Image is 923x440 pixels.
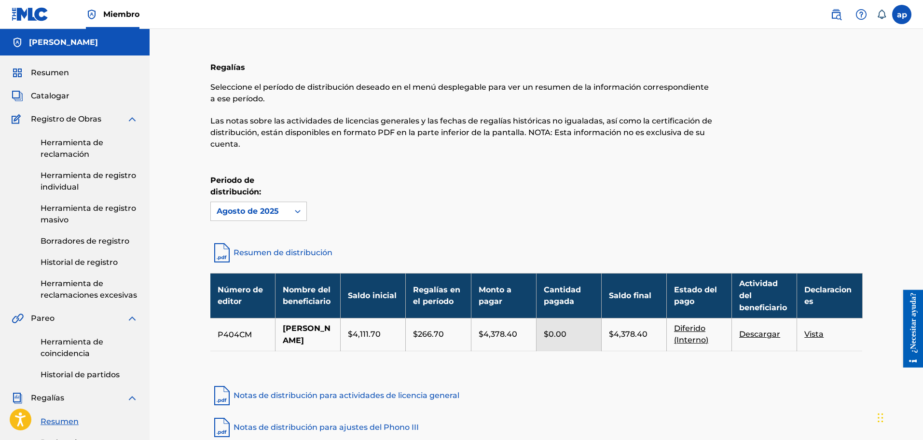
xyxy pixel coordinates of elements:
font: Historial de registro [41,258,118,267]
font: Registro de Obras [31,114,101,124]
font: Saldo inicial [348,291,397,300]
font: Borradores de registro [41,236,129,246]
font: Periodo de distribución: [210,176,261,196]
font: Herramienta de reclamación [41,138,103,159]
font: $4,378.40 [479,330,517,339]
font: Regalías en el período [413,285,460,306]
font: P404CM [218,330,252,339]
h5: Adelaldo Peña González [29,37,98,48]
img: Resumen [12,67,23,79]
font: Estado del pago [674,285,717,306]
div: Arrastrar [878,403,883,432]
img: expandir [126,113,138,125]
a: Borradores de registro [41,235,138,247]
img: Registro de Obras [12,113,24,125]
font: Herramienta de registro individual [41,171,136,192]
a: Notas de distribución para ajustes del Phono III [210,416,863,439]
a: Herramienta de reclamación [41,137,138,160]
font: Resumen de distribución [234,248,332,257]
font: Miembro [103,10,139,19]
a: Herramienta de reclamaciones excesivas [41,278,138,301]
font: Pareo [31,314,55,323]
font: Resumen [31,68,69,77]
img: Cuentas [12,37,23,48]
font: Regalías [31,393,64,402]
a: Herramienta de coincidencia [41,336,138,359]
font: Monto a pagar [479,285,511,306]
img: pdf [210,416,234,439]
a: Resumen de distribución [210,241,863,264]
a: Herramienta de registro individual [41,170,138,193]
font: Notas de distribución para ajustes del Phono III [234,423,419,432]
font: Saldo final [609,291,651,300]
iframe: Widget de chat [875,394,923,440]
img: pdf [210,384,234,407]
div: Ayuda [852,5,871,24]
font: Número de editor [218,285,263,306]
font: [PERSON_NAME] [283,324,331,345]
font: Descargar [739,330,780,339]
font: Las notas sobre las actividades de licencias generales y las fechas de regalías históricas no igu... [210,116,712,149]
iframe: Centro de recursos [896,289,923,367]
font: Cantidad pagada [544,285,581,306]
font: $266.70 [413,330,444,339]
a: Resumen [41,416,138,427]
a: Historial de partidos [41,369,138,381]
font: $4,378.40 [609,330,647,339]
font: $0.00 [544,330,566,339]
font: Herramienta de registro masivo [41,204,136,224]
font: Nombre del beneficiario [283,285,331,306]
font: Seleccione el período de distribución deseado en el menú desplegable para ver un resumen de la in... [210,82,709,103]
img: Logotipo del MLC [12,7,49,21]
font: Resumen [41,417,79,426]
img: Catalogar [12,90,23,102]
font: [PERSON_NAME] [29,38,98,47]
img: Titular de los derechos superior [86,9,97,20]
a: Herramienta de registro masivo [41,203,138,226]
font: Declaraciones [804,285,852,306]
img: Regalías [12,392,23,404]
font: Regalías [210,63,245,72]
a: CatalogarCatalogar [12,90,69,102]
font: Agosto de 2025 [217,206,279,216]
img: Pareo [12,313,24,324]
font: Herramienta de reclamaciones excesivas [41,279,137,300]
img: buscar [830,9,842,20]
font: ¿Necesitar ayuda? [13,2,21,63]
img: expandir [126,313,138,324]
font: Historial de partidos [41,370,120,379]
img: expandir [126,392,138,404]
font: Diferido (Interno) [674,324,708,344]
div: Menú de usuario [892,5,911,24]
div: Notificaciones [877,10,886,19]
a: Descargar [739,331,780,338]
font: Herramienta de coincidencia [41,337,103,358]
a: Búsqueda pública [827,5,846,24]
font: Vista [804,330,824,339]
a: ResumenResumen [12,67,69,79]
img: ayuda [855,9,867,20]
font: Notas de distribución para actividades de licencia general [234,391,459,400]
img: resumen-de-distribución-pdf [210,241,234,264]
a: Notas de distribución para actividades de licencia general [210,384,863,407]
a: Historial de registro [41,257,138,268]
font: $4,111.70 [348,330,381,339]
font: Actividad del beneficiario [739,279,787,312]
font: Catalogar [31,91,69,100]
